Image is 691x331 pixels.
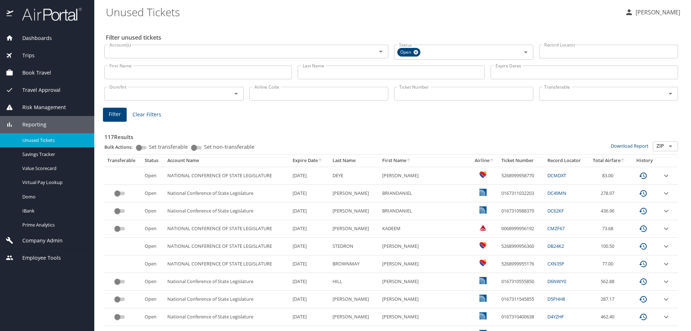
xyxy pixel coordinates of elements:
td: [PERSON_NAME] [379,291,470,308]
td: Open [142,255,164,273]
td: [DATE] [290,185,330,202]
a: CMZF67 [547,225,565,232]
td: 0167311545855 [498,291,544,308]
span: Book Travel [13,69,51,77]
td: 436.96 [588,202,630,220]
td: BROWNMAY [330,255,379,273]
td: 0167310400638 [498,308,544,326]
td: NATIONAL CONFERENCE OF STATE LEGISLATURE [164,255,290,273]
td: [DATE] [290,220,330,238]
a: DC62KF [547,207,564,214]
span: Reporting [13,121,46,129]
th: Status [142,155,164,167]
button: Open [665,141,676,151]
td: National Conference of State Legislature [164,202,290,220]
img: airportal-logo.png [14,7,82,21]
td: KADEEM [379,220,470,238]
a: Download Report [611,143,649,149]
th: History [630,155,659,167]
td: Open [142,291,164,308]
span: Domo [22,193,86,200]
td: STEDRON [330,238,379,255]
span: Risk Management [13,103,66,111]
th: Record Locator [545,155,588,167]
span: IBank [22,207,86,214]
td: BRIANDANIEL [379,202,470,220]
td: [PERSON_NAME] [330,220,379,238]
td: 5268999956360 [498,238,544,255]
td: NATIONAL CONFERENCE OF STATE LEGISLATURE [164,238,290,255]
span: Filter [109,110,121,119]
span: Virtual Pay Lookup [22,179,86,186]
td: 83.00 [588,167,630,184]
button: Open [231,89,241,99]
td: National Conference of State Legislature [164,291,290,308]
td: [DATE] [290,255,330,273]
span: Value Scorecard [22,165,86,172]
td: National Conference of State Legislature [164,308,290,326]
button: Filter [103,108,127,122]
button: sort [620,158,625,163]
td: [PERSON_NAME] [330,308,379,326]
button: sort [318,158,323,163]
td: Open [142,202,164,220]
span: Trips [13,52,35,59]
p: [PERSON_NAME] [633,8,680,17]
td: Open [142,238,164,255]
td: [PERSON_NAME] [379,167,470,184]
button: expand row [662,207,670,215]
td: 462.40 [588,308,630,326]
th: First Name [379,155,470,167]
td: [PERSON_NAME] [330,202,379,220]
button: Open [521,47,531,57]
button: sort [406,158,411,163]
img: Southwest Airlines [479,242,487,249]
th: Total Airfare [588,155,630,167]
a: DCMDXT [547,172,566,179]
span: Open [397,49,415,56]
td: [DATE] [290,308,330,326]
th: Expire Date [290,155,330,167]
a: D4YZHF [547,313,564,320]
td: DEYE [330,167,379,184]
td: [PERSON_NAME] [379,308,470,326]
td: 0167310555850 [498,273,544,291]
td: Open [142,220,164,238]
td: [PERSON_NAME] [330,185,379,202]
div: Open [397,48,420,57]
td: 5268999958770 [498,167,544,184]
div: Transferable [107,157,139,164]
button: expand row [662,277,670,286]
a: DC49MN [547,190,566,196]
a: DB24K2 [547,243,564,249]
th: Last Name [330,155,379,167]
a: CXN35P [547,260,564,267]
img: United Airlines [479,206,487,214]
td: Open [142,167,164,184]
h1: Unused Tickets [106,1,619,23]
a: D6NWY0 [547,278,566,285]
span: Prime Analytics [22,222,86,228]
h3: 117 Results [104,129,678,141]
button: Open [665,89,676,99]
td: Open [142,185,164,202]
td: National Conference of State Legislature [164,273,290,291]
th: Account Name [164,155,290,167]
button: expand row [662,189,670,198]
td: 100.50 [588,238,630,255]
img: Southwest Airlines [479,259,487,267]
button: expand row [662,242,670,251]
td: [DATE] [290,202,330,220]
td: [DATE] [290,273,330,291]
button: expand row [662,313,670,321]
td: [PERSON_NAME] [379,273,470,291]
button: [PERSON_NAME] [622,6,683,19]
td: [DATE] [290,291,330,308]
td: NATIONAL CONFERENCE OF STATE LEGISLATURE [164,220,290,238]
span: Savings Tracker [22,151,86,158]
img: Delta Airlines [479,224,487,231]
td: 287.17 [588,291,630,308]
img: icon-airportal.png [6,7,14,21]
a: D5PHH8 [547,296,565,302]
h2: Filter unused tickets [106,32,679,43]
